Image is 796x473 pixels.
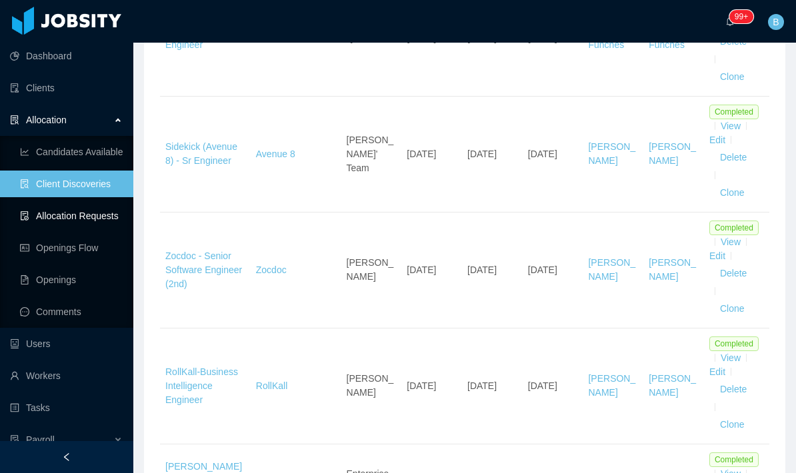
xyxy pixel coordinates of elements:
[773,14,779,30] span: B
[709,67,755,88] button: Clone
[709,414,755,436] button: Clone
[523,213,583,328] td: [DATE]
[462,97,523,213] td: [DATE]
[20,235,123,261] a: icon: idcardOpenings Flow
[649,373,696,398] a: [PERSON_NAME]
[26,434,55,445] span: Payroll
[709,183,755,204] button: Clone
[709,336,759,351] span: Completed
[721,236,741,247] a: View
[165,250,242,289] a: Zocdoc - Senior Software Engineer (2nd)
[10,330,123,357] a: icon: robotUsers
[256,149,295,159] a: Avenue 8
[588,373,635,398] a: [PERSON_NAME]
[588,141,635,166] a: [PERSON_NAME]
[341,328,402,444] td: [PERSON_NAME]
[725,17,735,26] i: icon: bell
[256,380,287,391] a: RollKall
[709,250,725,261] a: Edit
[709,452,759,467] span: Completed
[20,266,123,293] a: icon: file-textOpenings
[721,121,741,131] a: View
[721,352,741,363] a: View
[401,328,462,444] td: [DATE]
[341,213,402,328] td: [PERSON_NAME]
[401,97,462,213] td: [DATE]
[709,221,759,235] span: Completed
[20,298,123,325] a: icon: messageComments
[709,298,755,320] button: Clone
[10,115,19,125] i: icon: solution
[10,362,123,389] a: icon: userWorkers
[709,366,725,377] a: Edit
[10,75,123,101] a: icon: auditClients
[709,105,759,119] span: Completed
[462,328,523,444] td: [DATE]
[10,394,123,421] a: icon: profileTasks
[462,213,523,328] td: [DATE]
[10,435,19,444] i: icon: file-protect
[401,213,462,328] td: [DATE]
[649,141,696,166] a: [PERSON_NAME]
[20,203,123,229] a: icon: file-doneAllocation Requests
[256,264,287,275] a: Zocdoc
[26,115,67,125] span: Allocation
[523,97,583,213] td: [DATE]
[729,10,753,23] sup: 245
[10,43,123,69] a: icon: pie-chartDashboard
[20,139,123,165] a: icon: line-chartCandidates Available
[523,328,583,444] td: [DATE]
[20,171,123,197] a: icon: file-searchClient Discoveries
[649,257,696,282] a: [PERSON_NAME]
[709,147,757,169] button: Delete
[709,263,757,284] button: Delete
[709,379,757,400] button: Delete
[709,135,725,145] a: Edit
[341,97,402,213] td: [PERSON_NAME]' Team
[165,141,237,166] a: Sidekick (Avenue 8) - Sr Engineer
[256,33,295,43] a: Architech
[588,257,635,282] a: [PERSON_NAME]
[165,366,238,405] a: RollKall-Business Intelligence Engineer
